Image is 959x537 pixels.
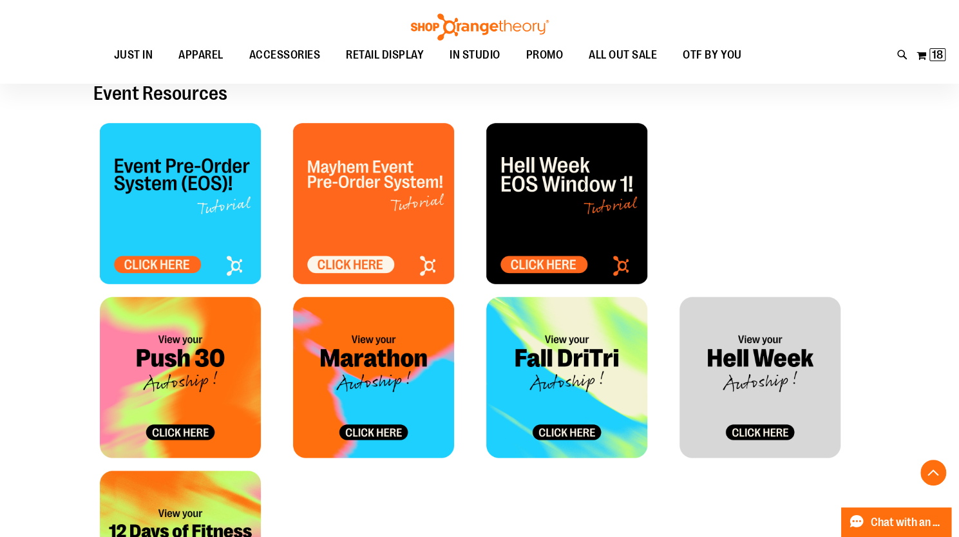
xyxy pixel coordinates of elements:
[346,41,424,70] span: RETAIL DISPLAY
[249,41,321,70] span: ACCESSORIES
[114,41,153,70] span: JUST IN
[871,516,944,529] span: Chat with an Expert
[841,507,952,537] button: Chat with an Expert
[526,41,564,70] span: PROMO
[178,41,223,70] span: APPAREL
[409,14,551,41] img: Shop Orangetheory
[920,460,946,485] button: Back To Top
[486,297,647,458] img: FALL DRI TRI_Allocation Tile
[450,41,500,70] span: IN STUDIO
[293,297,454,458] img: OTF Tile - Marathon Marketing
[589,41,657,70] span: ALL OUT SALE
[932,48,943,61] span: 18
[683,41,741,70] span: OTF BY YOU
[679,297,840,458] img: HELLWEEK_Allocation Tile
[93,83,866,104] h2: Event Resources
[486,123,647,284] img: HELLWEEK_Allocation Tile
